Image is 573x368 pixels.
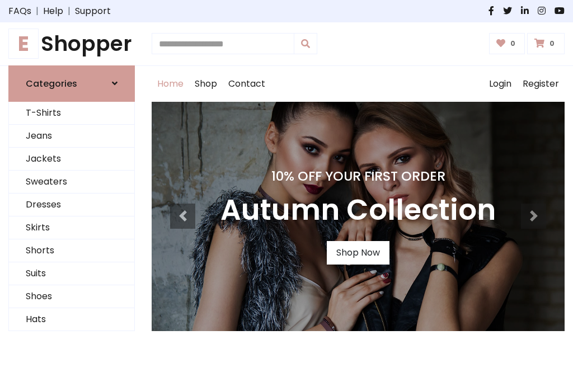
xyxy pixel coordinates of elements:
a: Login [483,66,517,102]
a: Jeans [9,125,134,148]
a: Support [75,4,111,18]
a: 0 [489,33,525,54]
span: 0 [508,39,518,49]
a: Shop [189,66,223,102]
span: | [63,4,75,18]
a: Suits [9,262,134,285]
a: Dresses [9,194,134,216]
a: T-Shirts [9,102,134,125]
a: Shoes [9,285,134,308]
a: Register [517,66,565,102]
h4: 10% Off Your First Order [220,168,496,184]
span: E [8,29,39,59]
a: Home [152,66,189,102]
a: Hats [9,308,134,331]
a: Categories [8,65,135,102]
a: Sweaters [9,171,134,194]
a: FAQs [8,4,31,18]
h6: Categories [26,78,77,89]
a: Shop Now [327,241,389,265]
h1: Shopper [8,31,135,56]
a: Shorts [9,239,134,262]
a: Jackets [9,148,134,171]
a: Help [43,4,63,18]
span: 0 [547,39,557,49]
span: | [31,4,43,18]
h3: Autumn Collection [220,193,496,228]
a: EShopper [8,31,135,56]
a: 0 [527,33,565,54]
a: Contact [223,66,271,102]
a: Skirts [9,216,134,239]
